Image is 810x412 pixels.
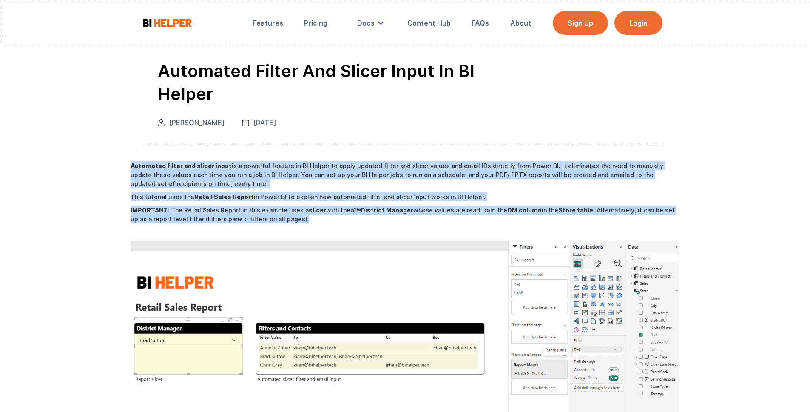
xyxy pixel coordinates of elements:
[131,161,680,188] p: is a powerful feature in BI Helper to apply updated filter and slicer values and email IDs direct...
[131,162,232,169] strong: Automated filter and slicer input
[507,206,542,214] strong: DM column
[247,14,289,32] a: Features
[350,206,361,214] em: title
[553,11,608,35] a: Sign Up
[510,19,531,27] div: About
[472,19,489,27] div: FAQs
[131,192,680,201] p: This tutorial uses the in Power BI to explain how automated filter and slicer input works in BI H...
[466,14,495,32] a: FAQs
[304,19,327,27] div: Pricing
[131,206,680,223] p: ‍ : The Retail Sales Report in this example uses a with the whose values are read from the in the...
[158,60,529,106] h1: Automated Filter and Slicer Input in BI Helper
[614,11,662,35] a: Login
[504,14,537,32] a: About
[131,206,168,214] strong: IMPORTANT
[309,206,326,214] strong: slicer
[253,19,283,27] div: Features
[298,14,333,32] a: Pricing
[357,19,375,27] div: Docs
[351,14,392,32] div: Docs
[253,118,276,127] div: [DATE]
[558,206,593,214] strong: Store table
[361,206,413,214] strong: District Manager
[169,118,225,127] div: [PERSON_NAME]
[407,19,451,27] div: Content Hub
[194,193,254,200] strong: Retail Sales Report
[131,228,680,237] p: ‍
[401,14,457,32] a: Content Hub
